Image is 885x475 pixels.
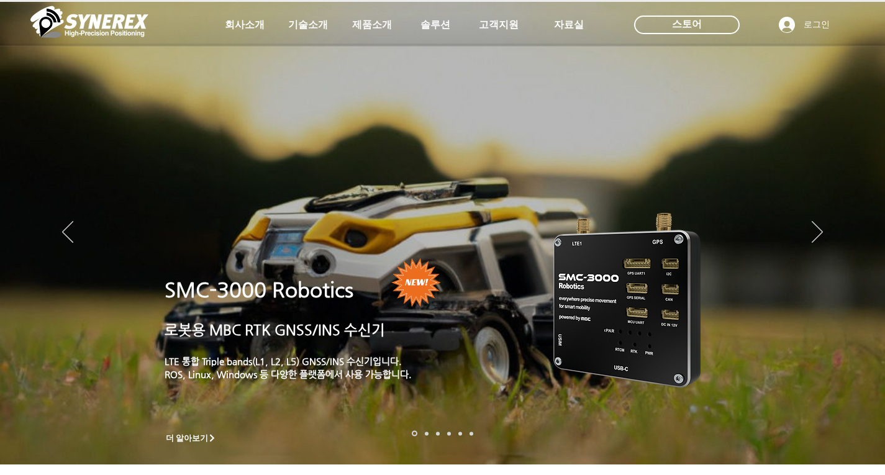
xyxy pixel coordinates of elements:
[634,16,740,34] div: 스토어
[62,221,73,245] button: 이전
[352,19,392,32] span: 제품소개
[479,19,519,32] span: 고객지원
[468,12,530,37] a: 고객지원
[165,356,402,366] a: LTE 통합 Triple bands(L1, L2, L5) GNSS/INS 수신기입니다.
[160,430,222,446] a: 더 알아보기
[165,322,385,338] a: 로봇용 MBC RTK GNSS/INS 수신기
[412,431,417,437] a: 로봇- SMC 2000
[554,19,584,32] span: 자료실
[538,12,600,37] a: 자료실
[165,369,412,379] a: ROS, Linux, Windows 등 다양한 플랫폼에서 사용 가능합니다.
[420,19,450,32] span: 솔루션
[166,433,209,444] span: 더 알아보기
[812,221,823,245] button: 다음
[447,432,451,435] a: 자율주행
[214,12,276,37] a: 회사소개
[799,19,834,31] span: 로그인
[341,12,403,37] a: 제품소개
[277,12,339,37] a: 기술소개
[165,278,353,302] a: SMC-3000 Robotics
[288,19,328,32] span: 기술소개
[742,422,885,475] iframe: Wix Chat
[770,13,838,37] button: 로그인
[30,3,148,40] img: 씨너렉스_White_simbol_대지 1.png
[470,432,473,435] a: 정밀농업
[458,432,462,435] a: 로봇
[672,17,702,31] span: 스토어
[408,431,477,437] nav: 슬라이드
[436,432,440,435] a: 측량 IoT
[225,19,265,32] span: 회사소개
[536,194,719,402] img: KakaoTalk_20241224_155801212.png
[425,432,429,435] a: 드론 8 - SMC 2000
[404,12,466,37] a: 솔루션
